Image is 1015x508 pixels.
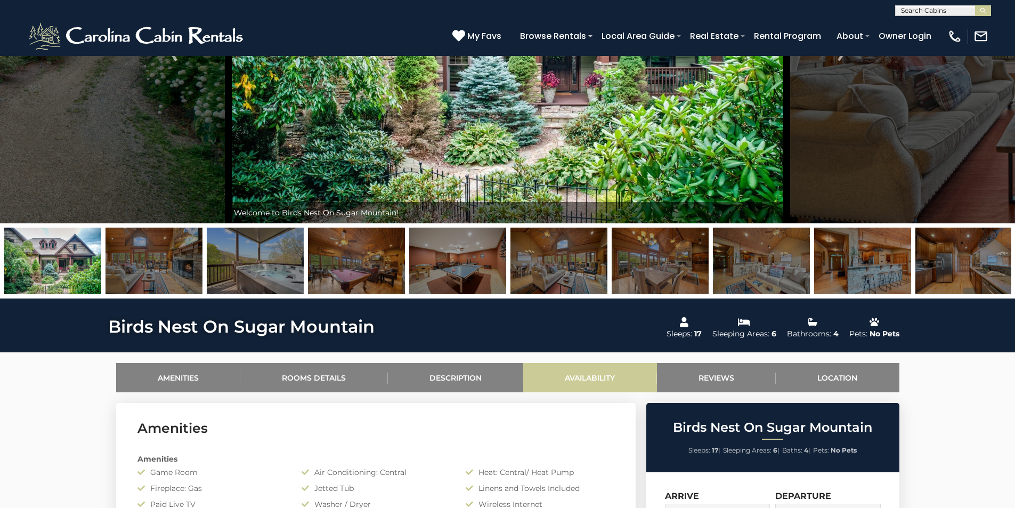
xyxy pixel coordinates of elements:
label: Arrive [665,491,699,501]
li: | [782,444,810,457]
span: Baths: [782,446,802,454]
span: Sleeping Areas: [723,446,772,454]
a: Availability [523,363,657,392]
img: 168440338 [4,228,101,294]
span: Pets: [813,446,829,454]
div: Game Room [129,467,294,478]
strong: 17 [712,446,718,454]
strong: No Pets [831,446,857,454]
div: Linens and Towels Included [458,483,622,494]
a: Real Estate [685,27,744,45]
img: phone-regular-white.png [947,29,962,44]
a: Reviews [657,363,776,392]
img: 168603370 [308,228,405,294]
a: Rental Program [749,27,826,45]
a: My Favs [452,29,504,43]
strong: 6 [773,446,777,454]
h2: Birds Nest On Sugar Mountain [649,421,897,434]
div: Heat: Central/ Heat Pump [458,467,622,478]
h3: Amenities [137,419,614,438]
div: Welcome to Birds Nest On Sugar Mountain! [229,202,787,223]
img: 168440276 [814,228,911,294]
img: 168603393 [207,228,304,294]
a: Owner Login [873,27,937,45]
div: Fireplace: Gas [129,483,294,494]
div: Amenities [129,454,622,464]
li: | [723,444,779,457]
img: 168603403 [612,228,709,294]
img: 168603400 [510,228,607,294]
span: My Favs [467,29,501,43]
span: Sleeps: [688,446,710,454]
a: Local Area Guide [596,27,680,45]
strong: 4 [804,446,808,454]
label: Departure [775,491,831,501]
img: mail-regular-white.png [973,29,988,44]
a: Amenities [116,363,241,392]
img: White-1-2.png [27,20,248,52]
img: 168603377 [409,228,506,294]
img: 168603401 [105,228,202,294]
li: | [688,444,720,457]
a: Rooms Details [240,363,388,392]
div: Jetted Tub [294,483,458,494]
img: 168603399 [713,228,810,294]
div: Air Conditioning: Central [294,467,458,478]
a: Browse Rentals [515,27,591,45]
a: About [831,27,868,45]
img: 168603406 [915,228,1012,294]
a: Description [388,363,524,392]
a: Location [776,363,899,392]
